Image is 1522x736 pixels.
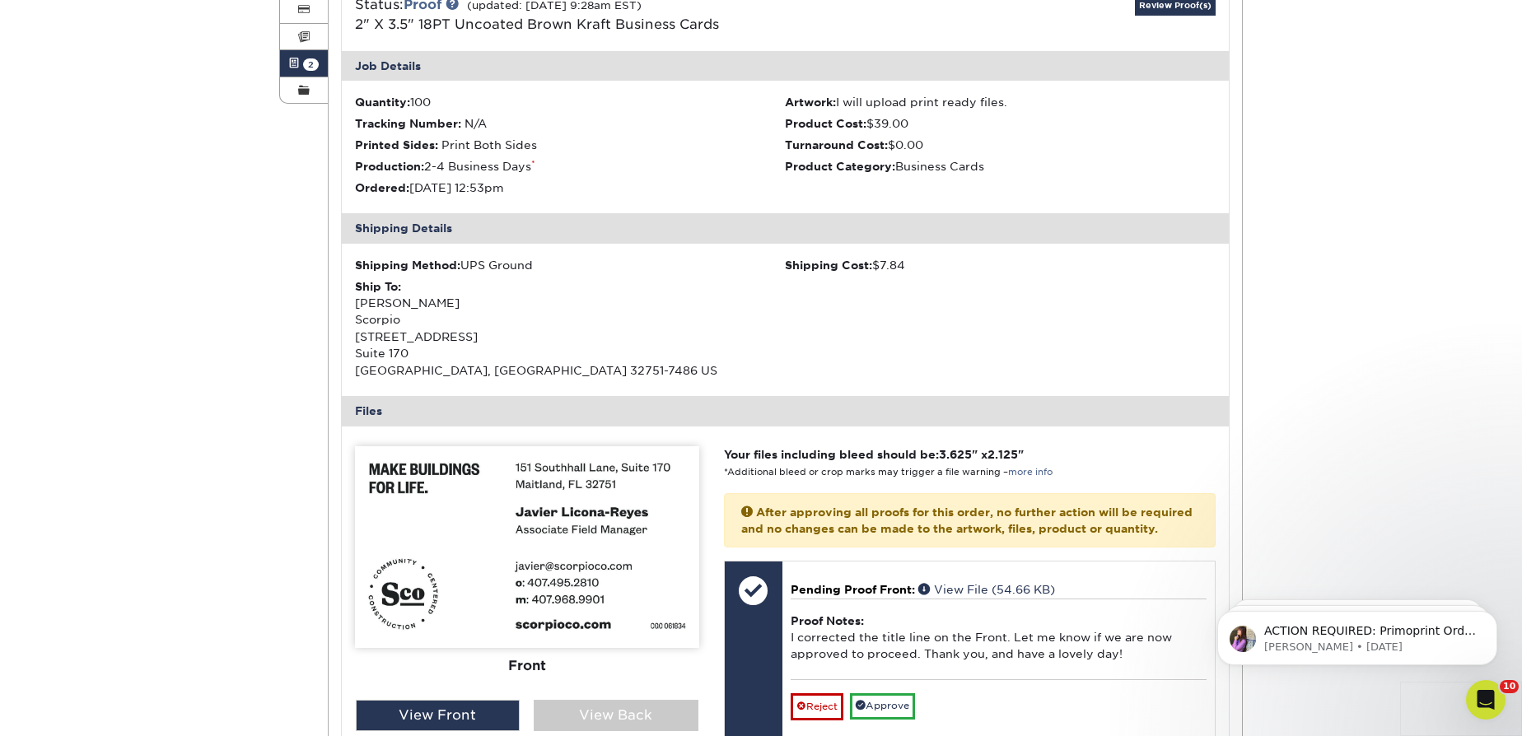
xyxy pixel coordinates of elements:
[741,505,1193,535] strong: After approving all proofs for this order, no further action will be required and no changes can ...
[785,94,1216,110] li: I will upload print ready files.
[355,16,719,32] a: 2" X 3.5" 18PT Uncoated Brown Kraft Business Cards
[355,181,409,194] strong: Ordered:
[791,583,915,596] span: Pending Proof Front:
[534,700,698,731] div: View Back
[342,213,1230,243] div: Shipping Details
[785,117,866,130] strong: Product Cost:
[939,448,972,461] span: 3.625
[785,158,1216,175] li: Business Cards
[342,51,1230,81] div: Job Details
[355,647,699,683] div: Front
[785,160,895,173] strong: Product Category:
[303,58,319,71] span: 2
[465,117,487,130] span: N/A
[342,396,1230,426] div: Files
[850,693,915,719] a: Approve
[355,280,401,293] strong: Ship To:
[791,693,843,720] a: Reject
[785,257,1216,273] div: $7.84
[355,179,786,196] li: [DATE] 12:53pm
[791,599,1207,680] div: I corrected the title line on the Front. Let me know if we are now approved to proceed. Thank you...
[355,158,786,175] li: 2-4 Business Days
[280,50,328,77] a: 2
[355,95,410,109] strong: Quantity:
[724,448,1024,461] strong: Your files including bleed should be: " x "
[724,467,1053,477] small: *Additional bleed or crop marks may trigger a file warning –
[355,257,786,273] div: UPS Ground
[791,614,864,627] strong: Proof Notes:
[785,259,872,272] strong: Shipping Cost:
[785,137,1216,153] li: $0.00
[355,278,786,379] div: [PERSON_NAME] Scorpio [STREET_ADDRESS] Suite 170 [GEOGRAPHIC_DATA], [GEOGRAPHIC_DATA] 32751-7486 US
[1466,680,1506,720] iframe: Intercom live chat
[355,94,786,110] li: 100
[72,48,283,356] span: ACTION REQUIRED: Primoprint Order 25915-92252-28593 Thank you for placing your print order with P...
[441,138,537,151] span: Print Both Sides
[918,583,1055,596] a: View File (54.66 KB)
[1008,467,1053,477] a: more info
[355,160,424,173] strong: Production:
[1193,576,1522,692] iframe: Intercom notifications message
[355,117,461,130] strong: Tracking Number:
[355,259,460,272] strong: Shipping Method:
[785,95,836,109] strong: Artwork:
[1500,680,1519,693] span: 10
[356,700,521,731] div: View Front
[72,63,284,78] p: Message from Erica, sent 3w ago
[785,138,888,151] strong: Turnaround Cost:
[355,138,438,151] strong: Printed Sides:
[987,448,1018,461] span: 2.125
[785,115,1216,132] li: $39.00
